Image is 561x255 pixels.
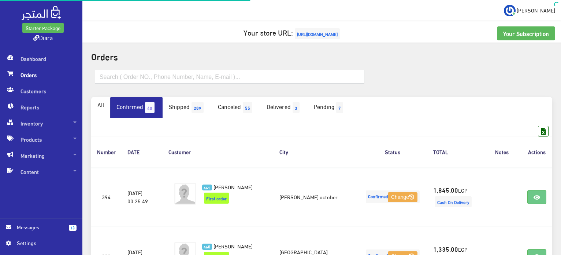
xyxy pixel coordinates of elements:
[213,241,253,251] span: [PERSON_NAME]
[6,239,77,251] a: Settings
[69,225,77,231] span: 13
[6,67,77,83] span: Orders
[163,97,212,118] a: Shipped289
[22,6,61,20] img: .
[202,242,262,250] a: 460 [PERSON_NAME]
[482,136,521,167] th: Notes
[6,164,77,180] span: Content
[295,28,340,39] span: [URL][DOMAIN_NAME]
[293,102,300,113] span: 3
[521,136,552,167] th: Actions
[6,223,77,239] a: 13 Messages
[145,102,155,113] span: 40
[95,70,364,84] input: Search ( Order NO., Phone Number, Name, E-mail )...
[427,167,482,227] td: EGP
[6,83,77,99] span: Customers
[243,102,252,113] span: 55
[163,136,274,167] th: Customer
[33,32,53,43] a: Diara
[274,136,358,167] th: City
[517,6,555,15] span: [PERSON_NAME]
[6,99,77,115] span: Reports
[6,51,77,67] span: Dashboard
[435,196,472,207] span: Cash On Delivery
[22,23,64,33] a: Starter Package
[204,193,229,204] span: First order
[244,25,342,39] a: Your store URL:[URL][DOMAIN_NAME]
[427,136,482,167] th: TOTAL
[497,26,555,40] a: Your Subscription
[504,4,555,16] a: ... [PERSON_NAME]
[6,131,77,147] span: Products
[274,167,358,227] td: [PERSON_NAME] october
[91,136,122,167] th: Number
[260,97,308,118] a: Delivered3
[388,192,417,203] button: Change
[192,102,204,113] span: 289
[6,115,77,131] span: Inventory
[202,183,262,191] a: 461 [PERSON_NAME]
[212,97,260,118] a: Canceled55
[213,182,253,192] span: [PERSON_NAME]
[17,223,63,231] span: Messages
[504,5,516,17] img: ...
[202,244,212,250] span: 460
[202,185,212,191] span: 461
[91,51,552,61] h2: Orders
[308,97,351,118] a: Pending7
[358,136,427,167] th: Status
[110,97,163,118] a: Confirmed40
[336,102,343,113] span: 7
[174,183,196,205] img: avatar.png
[122,167,163,227] td: [DATE] 00:25:49
[122,136,163,167] th: DATE
[366,190,420,203] span: Confirmed
[433,244,458,254] strong: 1,335.00
[433,185,458,194] strong: 1,845.00
[17,239,70,247] span: Settings
[6,147,77,164] span: Marketing
[91,167,122,227] td: 394
[91,97,110,112] a: All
